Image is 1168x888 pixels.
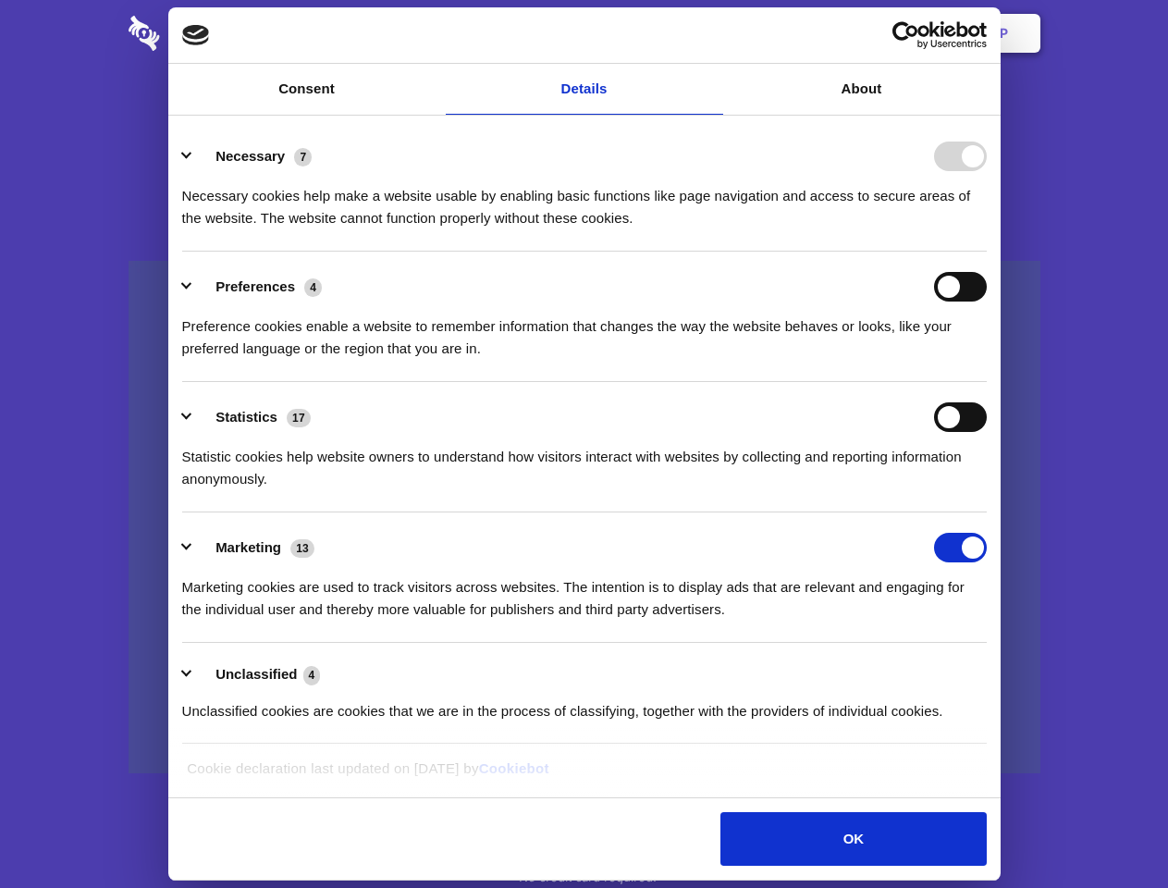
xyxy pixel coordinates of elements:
label: Preferences [215,278,295,294]
button: Statistics (17) [182,402,323,432]
span: 13 [290,539,314,558]
img: logo-wordmark-white-trans-d4663122ce5f474addd5e946df7df03e33cb6a1c49d2221995e7729f52c070b2.svg [129,16,287,51]
div: Preference cookies enable a website to remember information that changes the way the website beha... [182,302,987,360]
label: Necessary [215,148,285,164]
span: 4 [303,666,321,684]
a: Pricing [543,5,623,62]
button: Marketing (13) [182,533,326,562]
label: Marketing [215,539,281,555]
div: Statistic cookies help website owners to understand how visitors interact with websites by collec... [182,432,987,490]
iframe: Drift Widget Chat Controller [1076,795,1146,866]
button: OK [720,812,986,866]
div: Necessary cookies help make a website usable by enabling basic functions like page navigation and... [182,171,987,229]
a: Contact [750,5,835,62]
img: logo [182,25,210,45]
span: 17 [287,409,311,427]
h1: Eliminate Slack Data Loss. [129,83,1040,150]
span: 7 [294,148,312,166]
button: Necessary (7) [182,142,324,171]
h4: Auto-redaction of sensitive data, encrypted data sharing and self-destructing private chats. Shar... [129,168,1040,229]
a: Details [446,64,723,115]
button: Preferences (4) [182,272,334,302]
a: Wistia video thumbnail [129,261,1040,774]
button: Unclassified (4) [182,663,332,686]
div: Marketing cookies are used to track visitors across websites. The intention is to display ads tha... [182,562,987,621]
a: Cookiebot [479,760,549,776]
div: Unclassified cookies are cookies that we are in the process of classifying, together with the pro... [182,686,987,722]
a: Consent [168,64,446,115]
a: Login [839,5,919,62]
span: 4 [304,278,322,297]
div: Cookie declaration last updated on [DATE] by [173,758,995,794]
label: Statistics [215,409,277,425]
a: About [723,64,1001,115]
a: Usercentrics Cookiebot - opens in a new window [825,21,987,49]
